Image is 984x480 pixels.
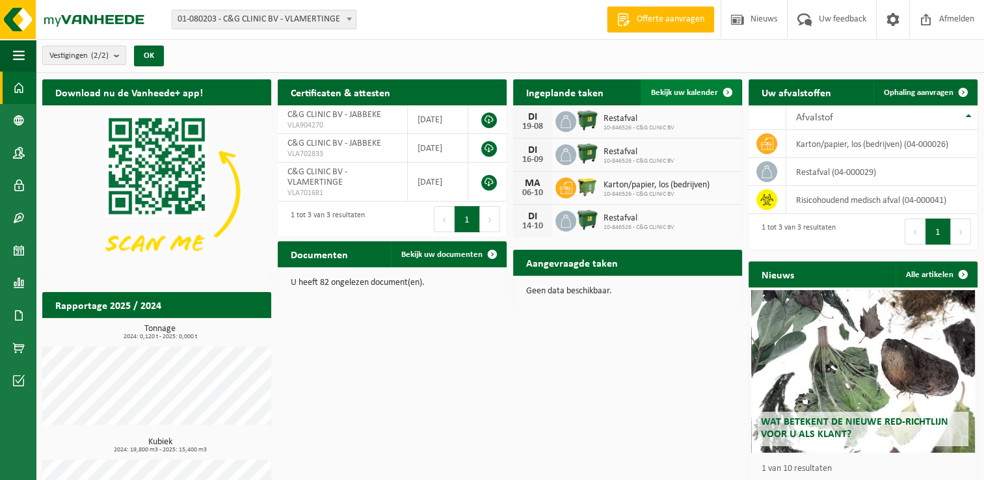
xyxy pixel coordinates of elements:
[604,147,674,157] span: Restafval
[520,155,546,165] div: 16-09
[408,163,468,202] td: [DATE]
[49,447,271,453] span: 2024: 19,800 m3 - 2025: 15,400 m3
[287,167,347,187] span: C&G CLINIC BV - VLAMERTINGE
[925,219,951,245] button: 1
[287,188,397,198] span: VLA701681
[134,46,164,66] button: OK
[761,417,948,440] span: Wat betekent de nieuwe RED-richtlijn voor u als klant?
[49,334,271,340] span: 2024: 0,120 t - 2025: 0,000 t
[749,79,844,105] h2: Uw afvalstoffen
[604,180,710,191] span: Karton/papier, los (bedrijven)
[287,139,381,148] span: C&G CLINIC BV - JABBEKE
[604,124,674,132] span: 10-846526 - C&G CLINIC BV
[896,261,976,287] a: Alle artikelen
[520,189,546,198] div: 06-10
[401,250,483,259] span: Bekijk uw documenten
[42,105,271,277] img: Download de VHEPlus App
[174,317,270,343] a: Bekijk rapportage
[604,114,674,124] span: Restafval
[576,142,598,165] img: WB-1100-HPE-GN-01
[905,219,925,245] button: Previous
[287,110,381,120] span: C&G CLINIC BV - JABBEKE
[520,178,546,189] div: MA
[278,79,403,105] h2: Certificaten & attesten
[786,186,977,214] td: risicohoudend medisch afval (04-000041)
[796,113,833,123] span: Afvalstof
[786,130,977,158] td: karton/papier, los (bedrijven) (04-000026)
[786,158,977,186] td: restafval (04-000029)
[607,7,714,33] a: Offerte aanvragen
[49,438,271,453] h3: Kubiek
[762,464,971,473] p: 1 van 10 resultaten
[604,213,674,224] span: Restafval
[42,79,216,105] h2: Download nu de Vanheede+ app!
[576,109,598,131] img: WB-1100-HPE-GN-01
[884,88,953,97] span: Ophaling aanvragen
[287,120,397,131] span: VLA904270
[604,191,710,198] span: 10-846526 - C&G CLINIC BV
[434,206,455,232] button: Previous
[520,112,546,122] div: DI
[749,261,807,287] h2: Nieuws
[278,241,361,267] h2: Documenten
[873,79,976,105] a: Ophaling aanvragen
[172,10,356,29] span: 01-080203 - C&G CLINIC BV - VLAMERTINGE
[408,134,468,163] td: [DATE]
[513,79,617,105] h2: Ingeplande taken
[391,241,505,267] a: Bekijk uw documenten
[520,211,546,222] div: DI
[576,176,598,198] img: WB-1100-HPE-GN-50
[291,278,494,287] p: U heeft 82 ongelezen document(en).
[408,105,468,134] td: [DATE]
[520,122,546,131] div: 19-08
[576,209,598,231] img: WB-1100-HPE-GN-01
[49,46,109,66] span: Vestigingen
[755,217,836,246] div: 1 tot 3 van 3 resultaten
[951,219,971,245] button: Next
[287,149,397,159] span: VLA702833
[633,13,708,26] span: Offerte aanvragen
[520,145,546,155] div: DI
[520,222,546,231] div: 14-10
[455,206,480,232] button: 1
[526,287,729,296] p: Geen data beschikbaar.
[604,157,674,165] span: 10-846526 - C&G CLINIC BV
[651,88,718,97] span: Bekijk uw kalender
[480,206,500,232] button: Next
[91,51,109,60] count: (2/2)
[42,292,174,317] h2: Rapportage 2025 / 2024
[751,290,976,453] a: Wat betekent de nieuwe RED-richtlijn voor u als klant?
[513,250,631,275] h2: Aangevraagde taken
[284,205,365,233] div: 1 tot 3 van 3 resultaten
[49,325,271,340] h3: Tonnage
[42,46,126,65] button: Vestigingen(2/2)
[604,224,674,232] span: 10-846526 - C&G CLINIC BV
[641,79,741,105] a: Bekijk uw kalender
